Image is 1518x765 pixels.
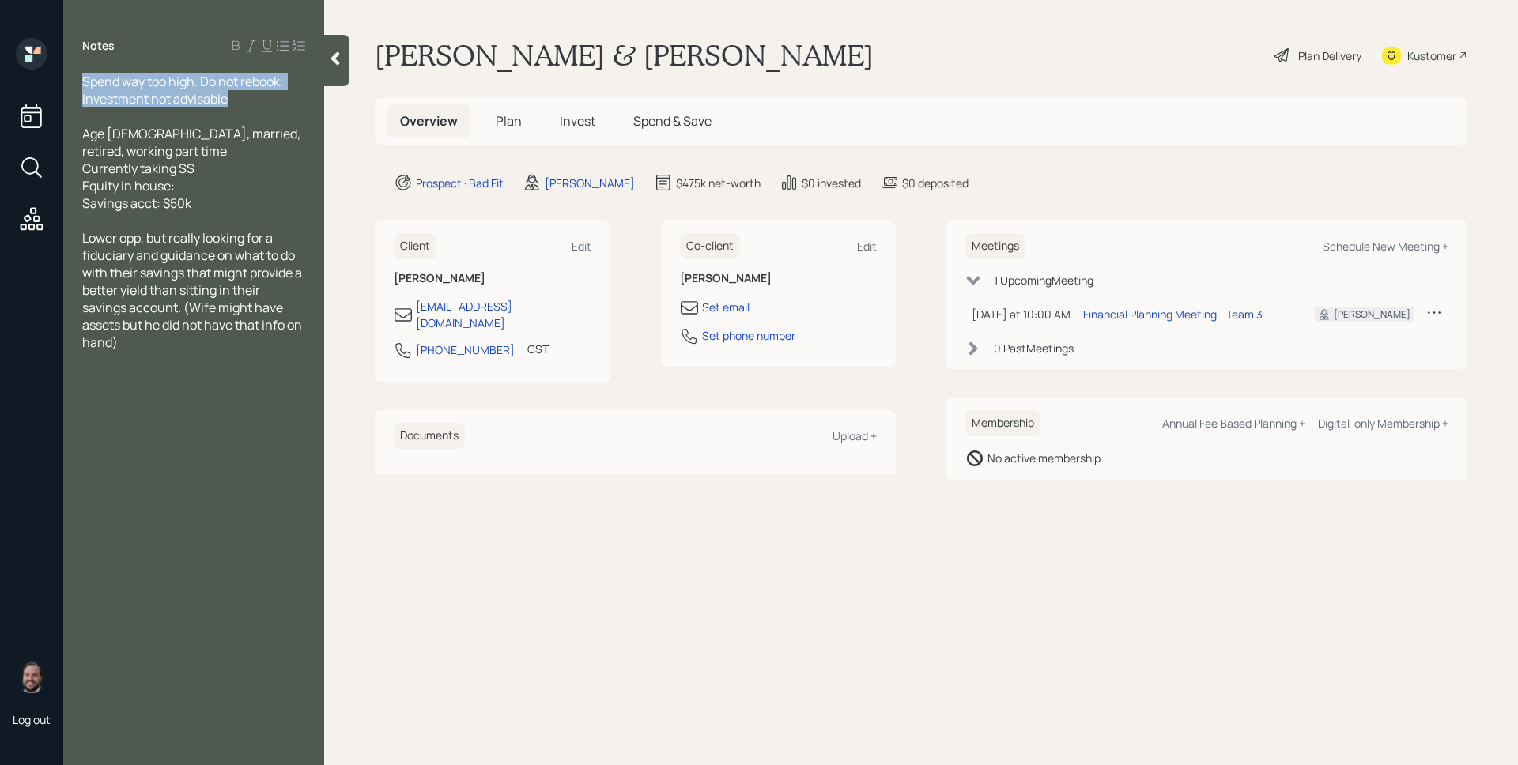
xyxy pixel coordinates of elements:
div: Set phone number [702,327,795,344]
div: [PERSON_NAME] [545,175,635,191]
div: [EMAIL_ADDRESS][DOMAIN_NAME] [416,298,591,331]
div: Financial Planning Meeting - Team 3 [1083,306,1263,322]
div: $475k net-worth [676,175,761,191]
div: Upload + [833,428,877,443]
h6: [PERSON_NAME] [680,272,878,285]
label: Notes [82,38,115,54]
div: Prospect · Bad Fit [416,175,504,191]
div: No active membership [987,450,1101,466]
div: [DATE] at 10:00 AM [972,306,1071,322]
h6: Membership [965,410,1040,436]
h6: Documents [394,423,465,449]
span: Lower opp, but really looking for a fiduciary and guidance on what to do with their savings that ... [82,229,304,351]
span: Spend way too high. Do not rebook. Investment not advisable [82,73,285,107]
div: 1 Upcoming Meeting [994,272,1093,288]
span: Spend & Save [633,112,712,130]
span: Age [DEMOGRAPHIC_DATA], married, retired, working part time Currently taking SS Equity in house: ... [82,125,303,212]
h6: Meetings [965,233,1025,259]
div: Schedule New Meeting + [1323,239,1448,254]
h6: Client [394,233,436,259]
div: Annual Fee Based Planning + [1162,416,1305,431]
div: Kustomer [1407,47,1456,64]
div: CST [527,341,549,357]
h6: [PERSON_NAME] [394,272,591,285]
h6: Co-client [680,233,740,259]
div: $0 invested [802,175,861,191]
div: Log out [13,712,51,727]
div: Edit [572,239,591,254]
div: [PERSON_NAME] [1334,307,1410,322]
div: Plan Delivery [1298,47,1361,64]
div: $0 deposited [902,175,969,191]
div: Digital-only Membership + [1318,416,1448,431]
span: Plan [496,112,522,130]
div: Set email [702,299,750,315]
h1: [PERSON_NAME] & [PERSON_NAME] [375,38,874,73]
span: Invest [560,112,595,130]
div: 0 Past Meeting s [994,340,1074,356]
img: james-distasi-headshot.png [16,661,47,693]
span: Overview [400,112,458,130]
div: [PHONE_NUMBER] [416,341,515,358]
div: Edit [857,239,877,254]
